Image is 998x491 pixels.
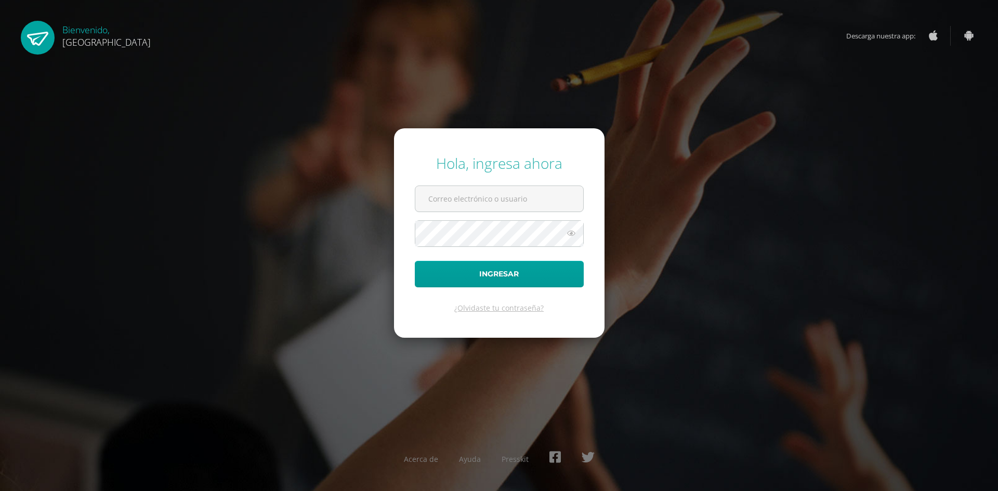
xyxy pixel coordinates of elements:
[62,36,151,48] span: [GEOGRAPHIC_DATA]
[62,21,151,48] div: Bienvenido,
[404,454,438,464] a: Acerca de
[459,454,481,464] a: Ayuda
[415,153,584,173] div: Hola, ingresa ahora
[415,186,583,211] input: Correo electrónico o usuario
[502,454,529,464] a: Presskit
[454,303,544,313] a: ¿Olvidaste tu contraseña?
[846,26,926,46] span: Descarga nuestra app:
[415,261,584,287] button: Ingresar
